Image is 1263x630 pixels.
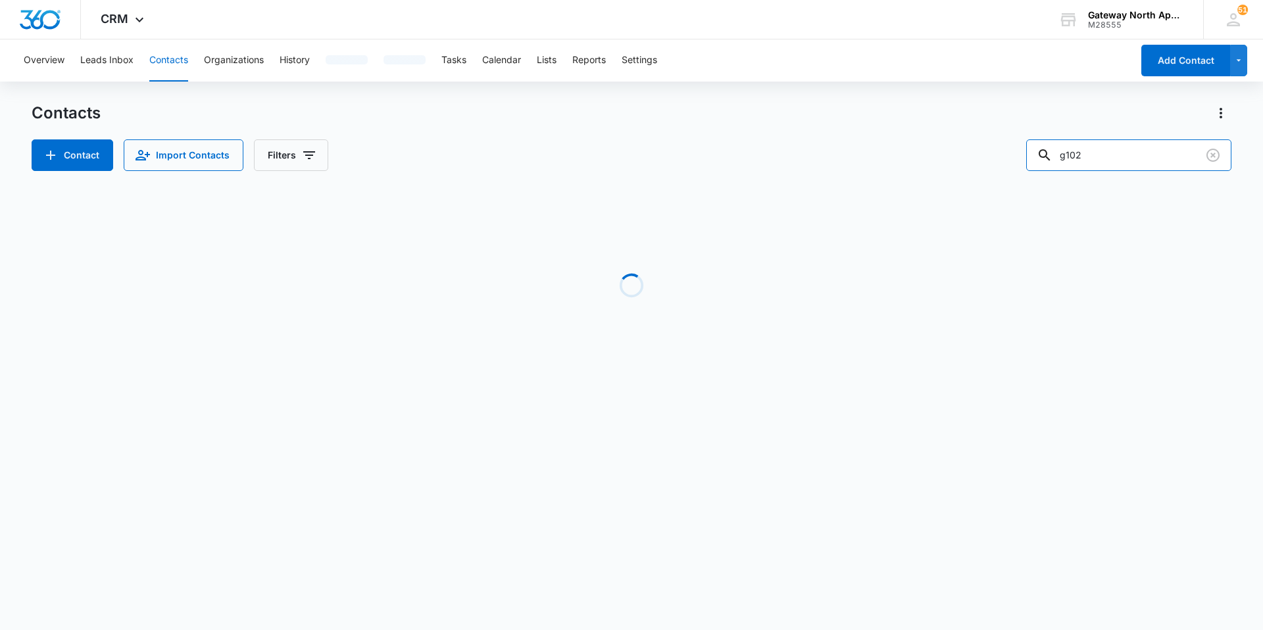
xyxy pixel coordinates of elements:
button: Settings [622,39,657,82]
button: Add Contact [1141,45,1230,76]
button: Calendar [482,39,521,82]
div: notifications count [1237,5,1248,15]
button: Import Contacts [124,139,243,171]
h1: Contacts [32,103,101,123]
button: Tasks [441,39,466,82]
button: Add Contact [32,139,113,171]
span: 51 [1237,5,1248,15]
button: Lists [537,39,557,82]
button: Actions [1210,103,1231,124]
div: account name [1088,10,1184,20]
button: Organizations [204,39,264,82]
button: Reports [572,39,606,82]
button: Clear [1202,145,1224,166]
button: History [280,39,310,82]
button: Contacts [149,39,188,82]
div: account id [1088,20,1184,30]
button: Leads Inbox [80,39,134,82]
button: Filters [254,139,328,171]
span: CRM [101,12,128,26]
input: Search Contacts [1026,139,1231,171]
button: Overview [24,39,64,82]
